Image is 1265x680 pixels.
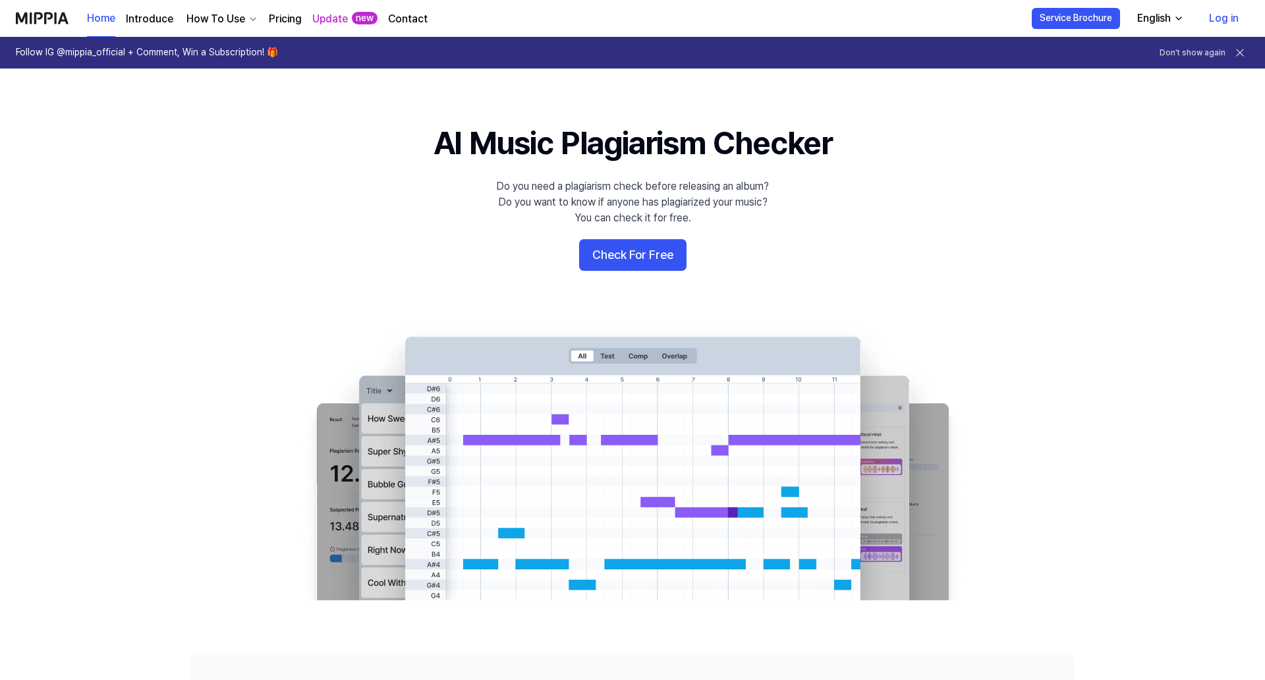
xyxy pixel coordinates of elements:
[87,1,115,37] a: Home
[16,46,278,59] h1: Follow IG @mippia_official + Comment, Win a Subscription! 🎁
[1160,47,1225,59] button: Don't show again
[1135,11,1173,26] div: English
[579,239,687,271] button: Check For Free
[496,179,769,226] div: Do you need a plagiarism check before releasing an album? Do you want to know if anyone has plagi...
[1032,8,1120,29] button: Service Brochure
[388,11,428,27] a: Contact
[1127,5,1192,32] button: English
[269,11,302,27] a: Pricing
[184,11,248,27] div: How To Use
[352,12,378,25] div: new
[312,11,348,27] a: Update
[126,11,173,27] a: Introduce
[184,11,258,27] button: How To Use
[434,121,832,165] h1: AI Music Plagiarism Checker
[290,324,975,600] img: main Image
